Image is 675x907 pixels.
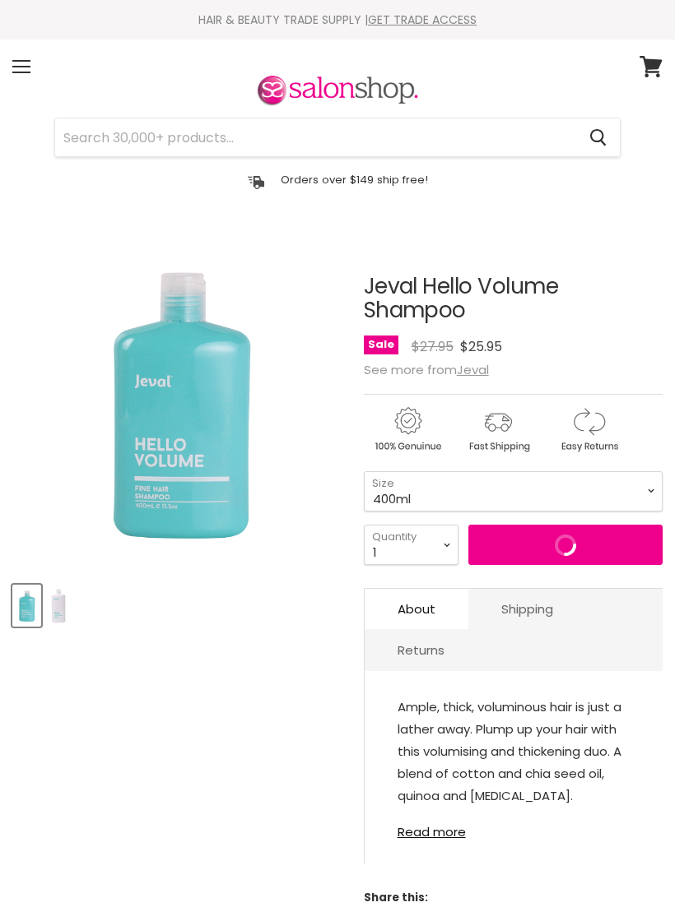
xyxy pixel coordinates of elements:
[14,586,40,625] img: Jeval Hello Volume Shampoo
[364,335,398,354] span: Sale
[545,405,632,455] img: returns.gif
[12,234,347,568] div: Jeval Hello Volume Shampoo image. Click or Scroll to Zoom.
[12,585,41,627] button: Jeval Hello Volume Shampoo
[364,361,489,378] span: See more from
[10,580,350,627] div: Product thumbnails
[398,812,488,830] strong: WHAT IT DOES
[460,337,502,356] span: $25.95
[71,234,290,568] img: Jeval Hello Volume Shampoo
[454,405,542,455] img: shipping.gif
[364,525,459,565] select: Quantity
[46,585,71,627] button: Jeval Hello Volume Shampoo
[412,337,454,356] span: $27.95
[365,630,477,670] a: Returns
[365,589,468,629] a: About
[281,173,428,187] p: Orders over $149 ship free!
[468,589,586,629] a: Shipping
[54,118,621,157] form: Product
[48,586,69,625] img: Jeval Hello Volume Shampoo
[55,118,576,156] input: Search
[364,275,663,322] h1: Jeval Hello Volume Shampoo
[368,12,477,28] a: GET TRADE ACCESS
[398,815,630,839] a: Read more
[364,405,451,455] img: genuine.gif
[364,890,428,905] span: Share this:
[576,118,620,156] button: Search
[398,696,630,810] p: Ample, thick, voluminous hair is just a lather away. Plump up your hair with this volumising and ...
[457,361,489,378] a: Jeval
